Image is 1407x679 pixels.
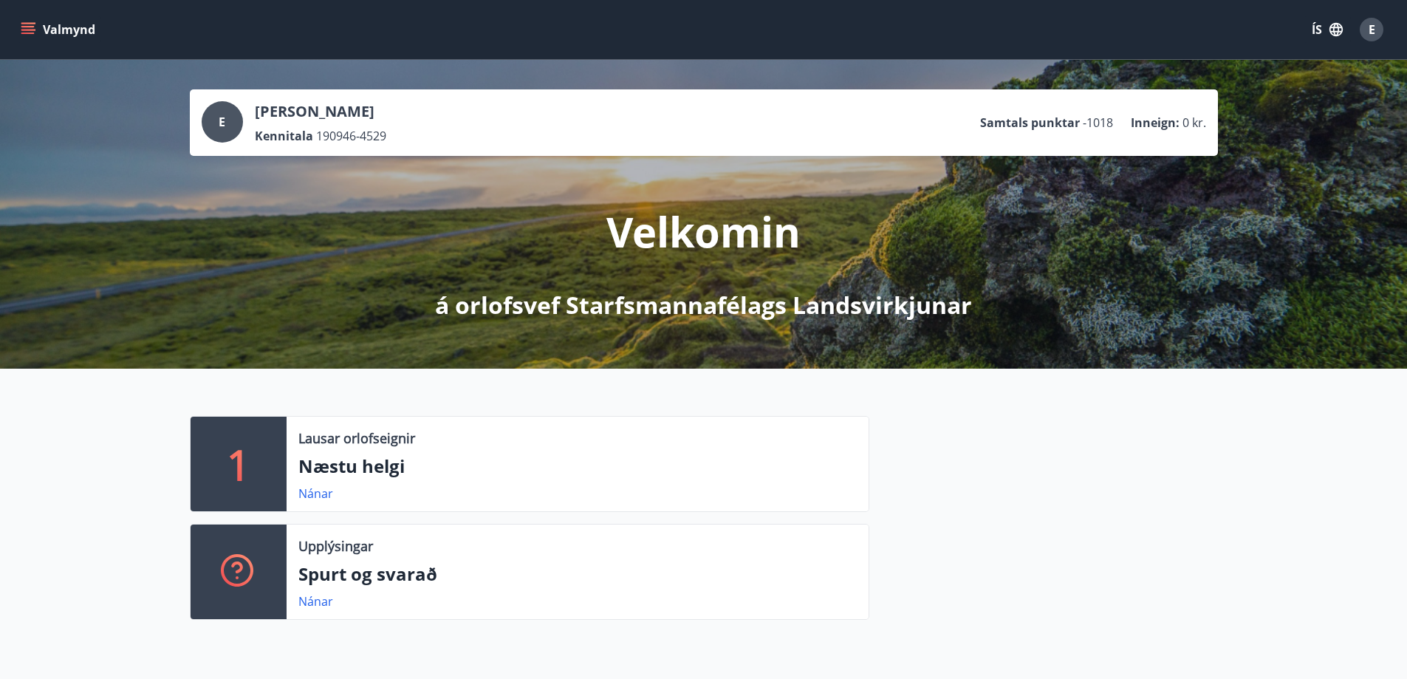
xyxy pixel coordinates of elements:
button: menu [18,16,101,43]
p: [PERSON_NAME] [255,101,386,122]
p: Velkomin [606,203,801,259]
a: Nánar [298,593,333,610]
p: Inneign : [1131,115,1180,131]
p: Spurt og svarað [298,562,857,587]
span: E [219,114,225,130]
p: Upplýsingar [298,536,373,556]
p: á orlofsvef Starfsmannafélags Landsvirkjunar [435,289,972,321]
p: 1 [227,436,250,492]
a: Nánar [298,485,333,502]
button: ÍS [1304,16,1351,43]
p: Kennitala [255,128,313,144]
p: Lausar orlofseignir [298,429,415,448]
p: Samtals punktar [980,115,1080,131]
span: E [1369,21,1375,38]
span: 0 kr. [1182,115,1206,131]
button: E [1354,12,1389,47]
span: -1018 [1083,115,1113,131]
p: Næstu helgi [298,454,857,479]
span: 190946-4529 [316,128,386,144]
